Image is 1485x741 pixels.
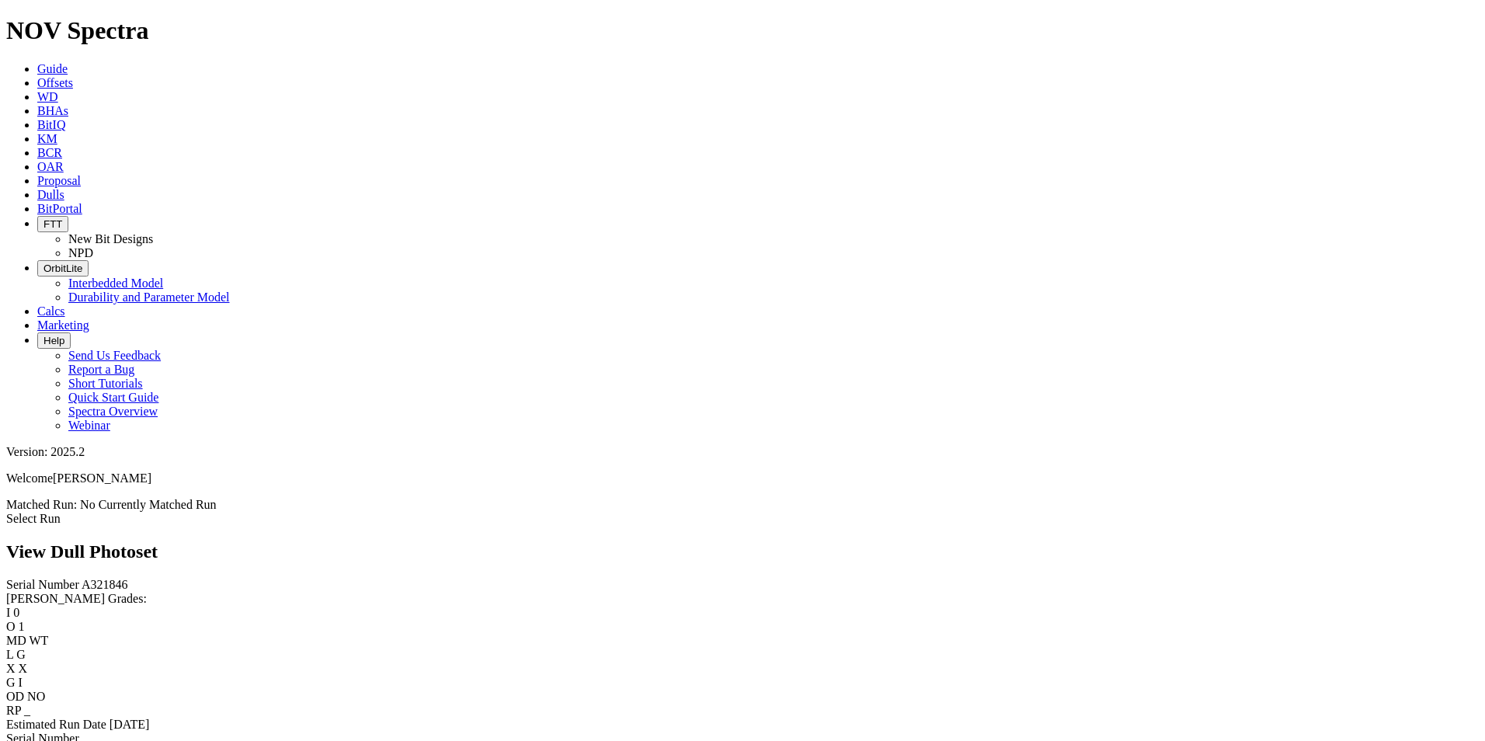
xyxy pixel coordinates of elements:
[19,620,25,633] span: 1
[37,260,89,277] button: OrbitLite
[19,676,23,689] span: I
[6,445,1479,459] div: Version: 2025.2
[43,218,62,230] span: FTT
[6,676,16,689] label: G
[6,620,16,633] label: O
[43,335,64,346] span: Help
[24,704,30,717] span: _
[30,634,49,647] span: WT
[68,377,143,390] a: Short Tutorials
[68,405,158,418] a: Spectra Overview
[68,290,230,304] a: Durability and Parameter Model
[37,132,57,145] a: KM
[110,718,150,731] span: [DATE]
[68,419,110,432] a: Webinar
[6,498,77,511] span: Matched Run:
[16,648,26,661] span: G
[68,246,93,259] a: NPD
[6,704,21,717] label: RP
[6,592,1479,606] div: [PERSON_NAME] Grades:
[68,391,158,404] a: Quick Start Guide
[6,541,1479,562] h2: View Dull Photoset
[68,277,163,290] a: Interbedded Model
[37,90,58,103] a: WD
[6,634,26,647] label: MD
[6,606,10,619] label: I
[6,471,1479,485] p: Welcome
[37,174,81,187] a: Proposal
[37,118,65,131] a: BitIQ
[6,16,1479,45] h1: NOV Spectra
[53,471,151,485] span: [PERSON_NAME]
[37,304,65,318] a: Calcs
[37,188,64,201] a: Dulls
[37,160,64,173] a: OAR
[6,512,61,525] a: Select Run
[37,332,71,349] button: Help
[68,363,134,376] a: Report a Bug
[6,690,24,703] label: OD
[68,349,161,362] a: Send Us Feedback
[6,662,16,675] label: X
[37,318,89,332] a: Marketing
[37,202,82,215] a: BitPortal
[37,104,68,117] a: BHAs
[37,216,68,232] button: FTT
[6,718,106,731] label: Estimated Run Date
[37,146,62,159] a: BCR
[13,606,19,619] span: 0
[43,263,82,274] span: OrbitLite
[6,578,79,591] label: Serial Number
[80,498,217,511] span: No Currently Matched Run
[37,76,73,89] a: Offsets
[68,232,153,245] a: New Bit Designs
[6,648,13,661] label: L
[19,662,28,675] span: X
[82,578,128,591] span: A321846
[27,690,45,703] span: NO
[37,62,68,75] a: Guide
